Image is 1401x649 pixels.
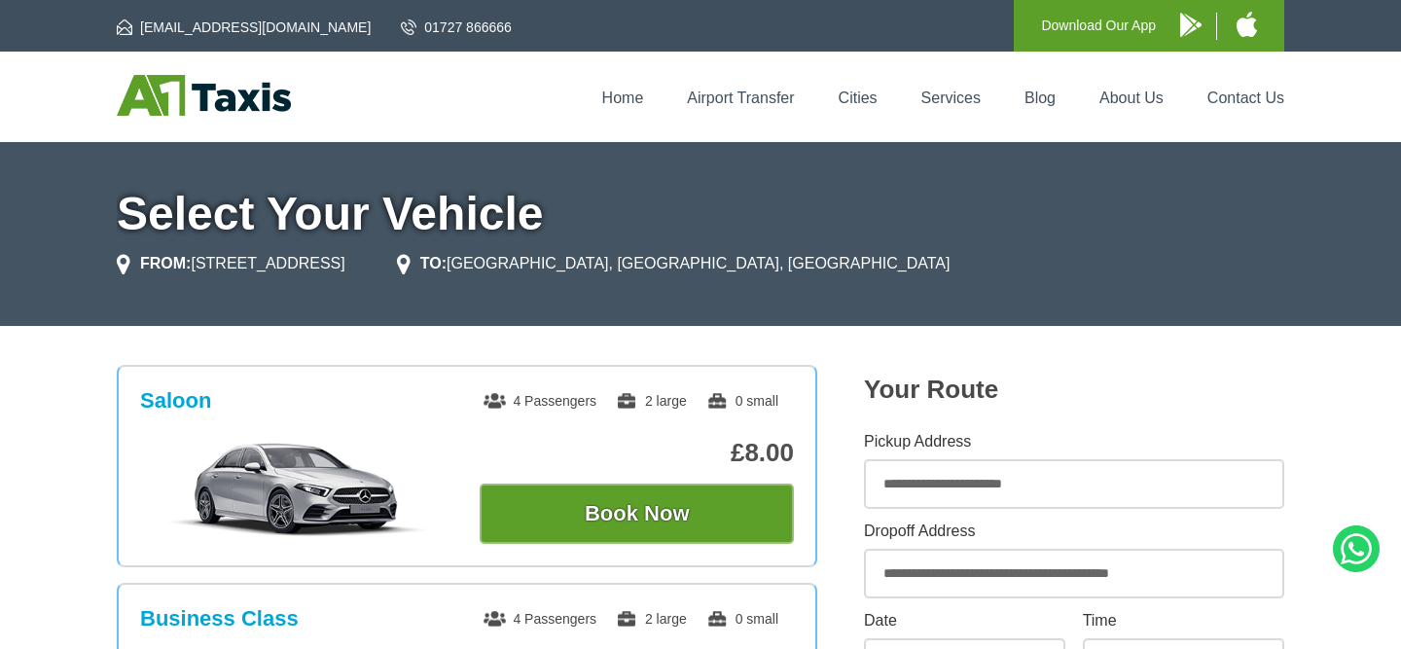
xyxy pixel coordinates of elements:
[151,441,444,538] img: Saloon
[480,438,794,468] p: £8.00
[1083,613,1284,629] label: Time
[1237,12,1257,37] img: A1 Taxis iPhone App
[1180,13,1202,37] img: A1 Taxis Android App
[839,90,878,106] a: Cities
[616,611,687,627] span: 2 large
[484,393,596,409] span: 4 Passengers
[706,611,778,627] span: 0 small
[117,18,371,37] a: [EMAIL_ADDRESS][DOMAIN_NAME]
[420,255,447,271] strong: TO:
[864,375,1284,405] h2: Your Route
[397,252,951,275] li: [GEOGRAPHIC_DATA], [GEOGRAPHIC_DATA], [GEOGRAPHIC_DATA]
[864,434,1284,450] label: Pickup Address
[117,191,1284,237] h1: Select Your Vehicle
[117,75,291,116] img: A1 Taxis St Albans LTD
[140,388,211,414] h3: Saloon
[480,484,794,544] button: Book Now
[706,393,778,409] span: 0 small
[117,252,345,275] li: [STREET_ADDRESS]
[1041,14,1156,38] p: Download Our App
[602,90,644,106] a: Home
[921,90,981,106] a: Services
[864,523,1284,539] label: Dropoff Address
[864,613,1065,629] label: Date
[1207,90,1284,106] a: Contact Us
[484,611,596,627] span: 4 Passengers
[401,18,512,37] a: 01727 866666
[687,90,794,106] a: Airport Transfer
[1099,90,1164,106] a: About Us
[140,255,191,271] strong: FROM:
[616,393,687,409] span: 2 large
[1024,90,1056,106] a: Blog
[140,606,299,631] h3: Business Class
